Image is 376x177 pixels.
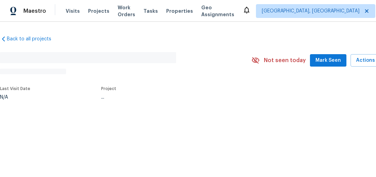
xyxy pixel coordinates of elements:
span: Maestro [23,8,46,14]
span: Properties [166,8,193,14]
span: Project [101,87,116,91]
span: Tasks [143,9,158,13]
button: Mark Seen [310,54,346,67]
span: Projects [88,8,109,14]
span: [GEOGRAPHIC_DATA], [GEOGRAPHIC_DATA] [262,8,359,14]
span: Visits [66,8,80,14]
span: Work Orders [118,4,135,18]
span: Mark Seen [315,56,341,65]
div: ... [101,95,233,100]
span: Geo Assignments [201,4,234,18]
span: Not seen today [264,57,306,64]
